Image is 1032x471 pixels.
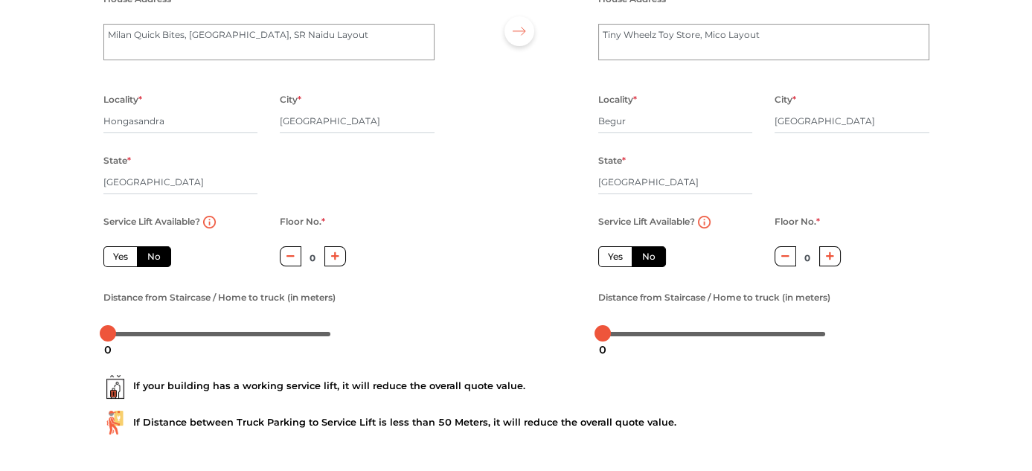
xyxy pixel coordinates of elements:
[103,288,336,307] label: Distance from Staircase / Home to truck (in meters)
[775,212,820,231] label: Floor No.
[137,246,171,267] label: No
[632,246,666,267] label: No
[103,90,142,109] label: Locality
[598,212,695,231] label: Service Lift Available?
[103,411,929,435] div: If Distance between Truck Parking to Service Lift is less than 50 Meters, it will reduce the over...
[598,24,929,61] textarea: Tiny Wheelz Toy Store, Mico Layout
[98,337,118,362] div: 0
[103,212,200,231] label: Service Lift Available?
[103,24,435,61] textarea: Milan Quick Bites, [GEOGRAPHIC_DATA], SR Naidu Layout
[103,246,138,267] label: Yes
[598,288,830,307] label: Distance from Staircase / Home to truck (in meters)
[598,90,637,109] label: Locality
[598,151,626,170] label: State
[103,375,127,399] img: ...
[103,375,929,399] div: If your building has a working service lift, it will reduce the overall quote value.
[103,151,131,170] label: State
[775,90,796,109] label: City
[598,246,632,267] label: Yes
[280,90,301,109] label: City
[593,337,612,362] div: 0
[280,212,325,231] label: Floor No.
[103,411,127,435] img: ...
